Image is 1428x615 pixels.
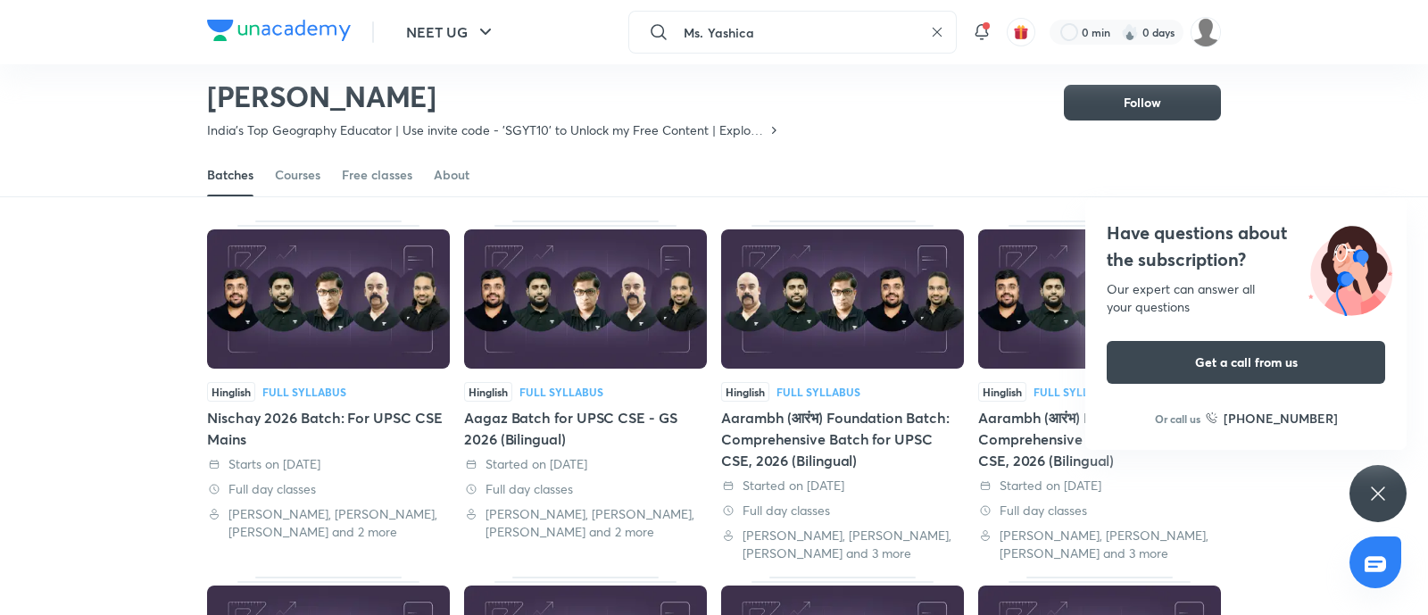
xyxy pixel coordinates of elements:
button: Get a call from us [1107,341,1385,384]
h6: [PHONE_NUMBER] [1224,409,1338,428]
h4: Have questions about the subscription? [1107,220,1385,273]
p: Or call us [1155,411,1200,427]
a: [PHONE_NUMBER] [1206,409,1338,428]
img: ttu_illustration_new.svg [1294,220,1407,316]
div: Our expert can answer all your questions [1107,280,1385,316]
